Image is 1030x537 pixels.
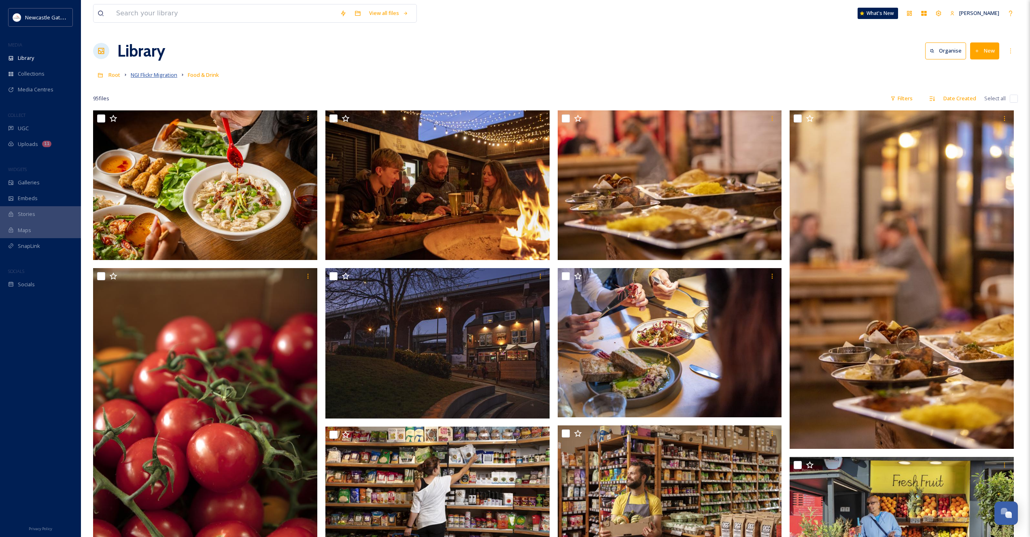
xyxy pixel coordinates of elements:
div: Date Created [939,91,980,106]
button: New [970,42,999,59]
a: Organise [925,42,970,59]
span: Uploads [18,140,38,148]
span: Food & Drink [188,71,219,78]
span: Newcastle Gateshead Initiative [25,13,100,21]
a: NGI Flickr Migration [131,70,177,80]
span: Library [18,54,34,62]
span: Collections [18,70,45,78]
span: Embeds [18,195,38,202]
a: [PERSON_NAME] [946,5,1003,21]
span: UGC [18,125,29,132]
span: 95 file s [93,95,109,102]
img: kiln-ouseburn_103-ngi_52183736763_o.jpg [558,268,782,417]
div: Filters [886,91,917,106]
span: Stories [18,210,35,218]
a: Food & Drink [188,70,219,80]
span: SOCIALS [8,268,24,274]
span: NGI Flickr Migration [131,71,177,78]
span: COLLECT [8,112,25,118]
input: Search your library [112,4,336,22]
img: DqD9wEUd_400x400.jpg [13,13,21,21]
img: ext_1738583274.145581_ben.h@phocafe.co.uk-202409_Pho_NewWebsite_713_MED.jpg [93,110,317,260]
img: thali-tray-at-arch-2-street-food-ouseburn_51853937688_o.jpg [558,110,782,260]
button: Open Chat [994,501,1018,525]
button: Organise [925,42,966,59]
span: Maps [18,226,31,234]
img: the-ship-inn-at-night-ouseburn_51853864711_o.jpg [325,268,551,418]
span: WIDGETS [8,166,27,172]
span: Root [108,71,120,78]
span: SnapLink [18,242,40,250]
img: arch-2--thali-tray-ouseburn_51853853166_o.jpg [325,110,550,260]
div: 11 [42,141,51,147]
span: Media Centres [18,86,53,93]
img: thali-tray-at-arch-2-ouseburn_51852898242_o.jpg [790,110,1015,449]
span: Privacy Policy [29,526,52,531]
a: View all files [365,5,412,21]
span: Select all [984,95,1006,102]
a: Library [117,39,165,63]
a: What's New [858,8,898,19]
a: Privacy Policy [29,523,52,533]
span: [PERSON_NAME] [959,9,999,17]
span: MEDIA [8,42,22,48]
span: Socials [18,281,35,288]
span: Galleries [18,179,40,186]
a: Root [108,70,120,80]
